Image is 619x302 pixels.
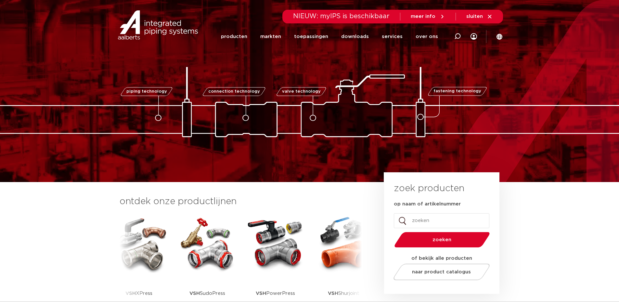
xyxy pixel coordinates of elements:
strong: of bekijk alle producten [411,256,472,261]
button: zoeken [392,231,492,248]
label: op naam of artikelnummer [394,201,461,207]
div: my IPS [471,23,477,50]
h3: zoek producten [394,182,464,195]
a: services [382,23,403,50]
span: zoeken [411,237,473,242]
a: meer info [411,14,445,20]
span: connection technology [208,89,260,94]
input: zoeken [394,213,489,228]
span: naar product catalogus [412,269,471,274]
a: over ons [416,23,438,50]
a: sluiten [466,14,493,20]
strong: VSH [125,291,136,296]
strong: VSH [189,291,200,296]
nav: Menu [221,23,438,50]
a: producten [221,23,247,50]
a: markten [260,23,281,50]
h3: ontdek onze productlijnen [120,195,362,208]
a: downloads [341,23,369,50]
strong: VSH [256,291,266,296]
span: piping technology [126,89,167,94]
a: toepassingen [294,23,328,50]
span: valve technology [282,89,321,94]
span: meer info [411,14,435,19]
a: naar product catalogus [392,264,491,280]
span: fastening technology [433,89,481,94]
strong: VSH [328,291,338,296]
span: NIEUW: myIPS is beschikbaar [293,13,390,20]
span: sluiten [466,14,483,19]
